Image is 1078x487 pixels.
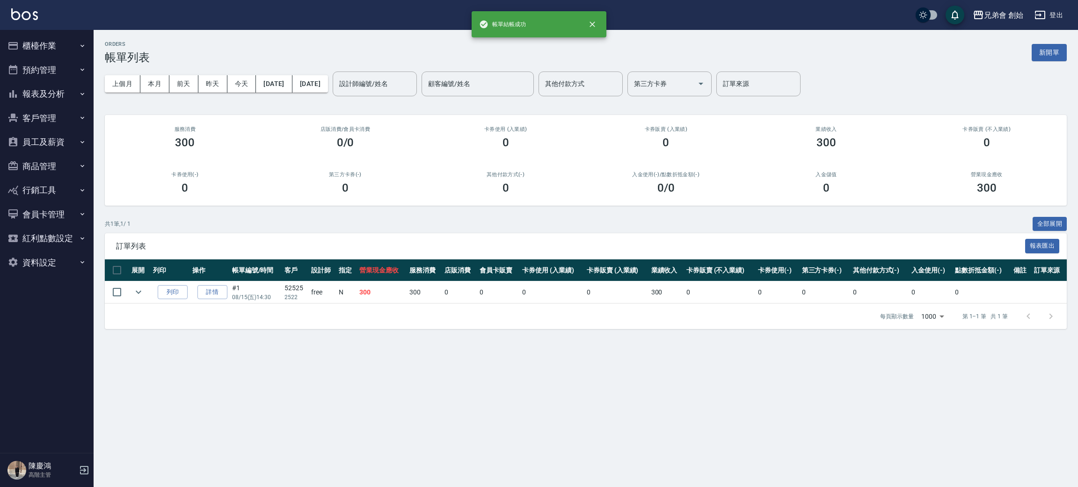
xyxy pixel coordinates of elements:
td: free [309,281,336,303]
button: 昨天 [198,75,227,93]
button: 本月 [140,75,169,93]
p: 2522 [284,293,306,301]
button: 登出 [1031,7,1067,24]
button: 預約管理 [4,58,90,82]
button: save [946,6,964,24]
td: 0 [442,281,477,303]
a: 新開單 [1032,48,1067,57]
p: 第 1–1 筆 共 1 筆 [962,312,1008,321]
th: 其他付款方式(-) [851,259,909,281]
h3: 0 [182,181,188,194]
h3: 0/0 [337,136,354,149]
td: 0 [684,281,756,303]
td: 0 [520,281,584,303]
th: 服務消費 [407,259,442,281]
td: #1 [230,281,283,303]
h3: 帳單列表 [105,51,150,64]
th: 業績收入 [649,259,684,281]
p: 共 1 筆, 1 / 1 [105,220,131,228]
img: Person [7,461,26,480]
button: 列印 [158,285,188,300]
button: 櫃檯作業 [4,34,90,58]
button: [DATE] [292,75,328,93]
th: 客戶 [282,259,309,281]
h2: 第三方卡券(-) [277,172,415,178]
h2: 入金使用(-) /點數折抵金額(-) [597,172,735,178]
th: 卡券使用(-) [756,259,799,281]
h2: 其他付款方式(-) [437,172,575,178]
h3: 0 [823,181,830,194]
button: 會員卡管理 [4,202,90,227]
td: 300 [407,281,442,303]
td: 300 [357,281,407,303]
h2: 卡券販賣 (不入業績) [918,126,1056,132]
img: Logo [11,8,38,20]
button: 兄弟會 創始 [969,6,1027,25]
span: 帳單結帳成功 [479,20,526,29]
th: 列印 [151,259,190,281]
th: 操作 [190,259,230,281]
h2: 卡券使用 (入業績) [437,126,575,132]
h3: 0 [663,136,669,149]
p: 每頁顯示數量 [880,312,914,321]
td: 0 [800,281,851,303]
button: [DATE] [256,75,292,93]
td: 0 [909,281,953,303]
td: 0 [953,281,1011,303]
button: 資料設定 [4,251,90,275]
h3: 300 [977,181,997,194]
a: 報表匯出 [1025,241,1060,250]
button: 前天 [169,75,198,93]
th: 展開 [129,259,151,281]
th: 點數折抵金額(-) [953,259,1011,281]
th: 訂單來源 [1032,259,1067,281]
h2: 營業現金應收 [918,172,1056,178]
div: 52525 [284,283,306,293]
th: 第三方卡券(-) [800,259,851,281]
button: 今天 [227,75,256,93]
button: 員工及薪資 [4,130,90,154]
th: 店販消費 [442,259,477,281]
button: 行銷工具 [4,178,90,202]
td: N [336,281,357,303]
td: 0 [851,281,909,303]
h3: 0 [342,181,349,194]
th: 帳單編號/時間 [230,259,283,281]
button: 上個月 [105,75,140,93]
td: 300 [649,281,684,303]
button: 新開單 [1032,44,1067,61]
h3: 0 [503,181,509,194]
th: 備註 [1011,259,1031,281]
button: 報表及分析 [4,82,90,106]
h2: ORDERS [105,41,150,47]
p: 高階主管 [29,471,76,479]
h3: 服務消費 [116,126,254,132]
button: expand row [131,285,146,299]
h2: 入金儲值 [758,172,896,178]
th: 營業現金應收 [357,259,407,281]
h3: 0 [503,136,509,149]
th: 卡券販賣 (入業績) [584,259,649,281]
button: 客戶管理 [4,106,90,130]
a: 詳情 [197,285,227,300]
button: 報表匯出 [1025,239,1060,253]
th: 指定 [336,259,357,281]
th: 入金使用(-) [909,259,953,281]
td: 0 [756,281,799,303]
h3: 300 [816,136,836,149]
button: Open [693,76,708,91]
h2: 卡券使用(-) [116,172,254,178]
h2: 卡券販賣 (入業績) [597,126,735,132]
p: 08/15 (五) 14:30 [232,293,280,301]
th: 會員卡販賣 [477,259,520,281]
h5: 陳慶鴻 [29,461,76,471]
span: 訂單列表 [116,242,1025,251]
button: 全部展開 [1033,217,1067,231]
button: 商品管理 [4,154,90,179]
h2: 業績收入 [758,126,896,132]
div: 兄弟會 創始 [984,9,1023,21]
td: 0 [584,281,649,303]
h3: 300 [175,136,195,149]
td: 0 [477,281,520,303]
div: 1000 [918,304,947,329]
